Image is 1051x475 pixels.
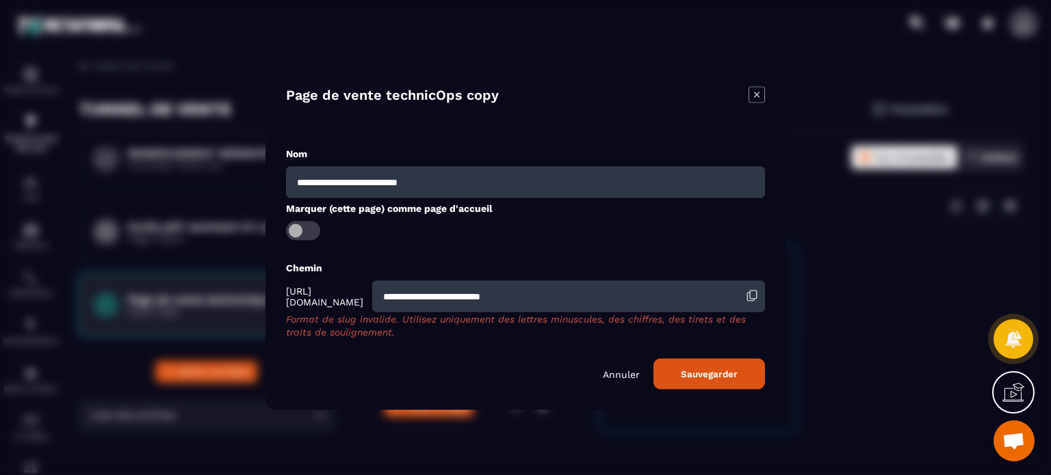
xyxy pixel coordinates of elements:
[286,86,499,105] h4: Page de vente technicOps copy
[286,148,307,159] label: Nom
[286,313,746,337] span: Format de slug invalide. Utilisez uniquement des lettres minuscules, des chiffres, des tirets et ...
[286,202,493,213] label: Marquer (cette page) comme page d'accueil
[653,358,765,389] button: Sauvegarder
[603,368,640,379] p: Annuler
[994,420,1035,461] div: Ouvrir le chat
[286,285,369,307] span: [URL][DOMAIN_NAME]
[286,262,322,273] label: Chemin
